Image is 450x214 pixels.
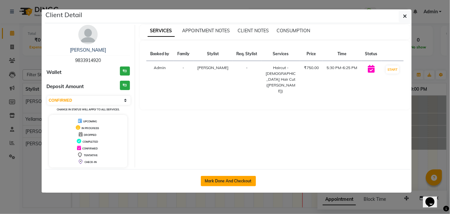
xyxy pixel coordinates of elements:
td: 5:30 PM-6:25 PM [323,61,361,98]
span: SERVICES [148,25,175,37]
span: UPCOMING [83,120,97,123]
small: Change in status will apply to all services. [57,108,120,111]
th: Booked by [146,47,173,61]
span: DROPPED [84,133,96,137]
span: APPOINTMENT NOTES [182,28,230,34]
div: ₹750.00 [304,65,319,71]
span: TENTATIVE [84,154,98,157]
th: Req. Stylist [232,47,261,61]
span: [PERSON_NAME] [197,65,229,70]
span: CONSUMPTION [277,28,310,34]
div: Haircut - [DEMOGRAPHIC_DATA] Hair Cut ([PERSON_NAME]) [265,65,296,94]
td: Admin [146,61,173,98]
span: IN PROGRESS [82,127,99,130]
span: CONFIRMED [82,147,98,150]
th: Services [261,47,300,61]
span: Deposit Amount [46,83,84,90]
h3: ₹0 [120,81,130,90]
span: CHECK-IN [84,160,97,164]
a: [PERSON_NAME] [70,47,106,53]
h5: Client Detail [45,10,82,20]
th: Family [173,47,193,61]
td: - [173,61,193,98]
th: Time [323,47,361,61]
button: Mark Done And Checkout [201,176,256,186]
td: - [232,61,261,98]
img: avatar [78,25,98,44]
span: COMPLETED [83,140,98,143]
button: START [386,66,399,74]
th: Price [300,47,323,61]
th: Status [361,47,381,61]
h3: ₹0 [120,66,130,76]
th: Stylist [193,47,232,61]
span: CLIENT NOTES [238,28,269,34]
span: 9833914920 [75,57,101,63]
span: Wallet [46,69,62,76]
iframe: chat widget [423,188,444,208]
